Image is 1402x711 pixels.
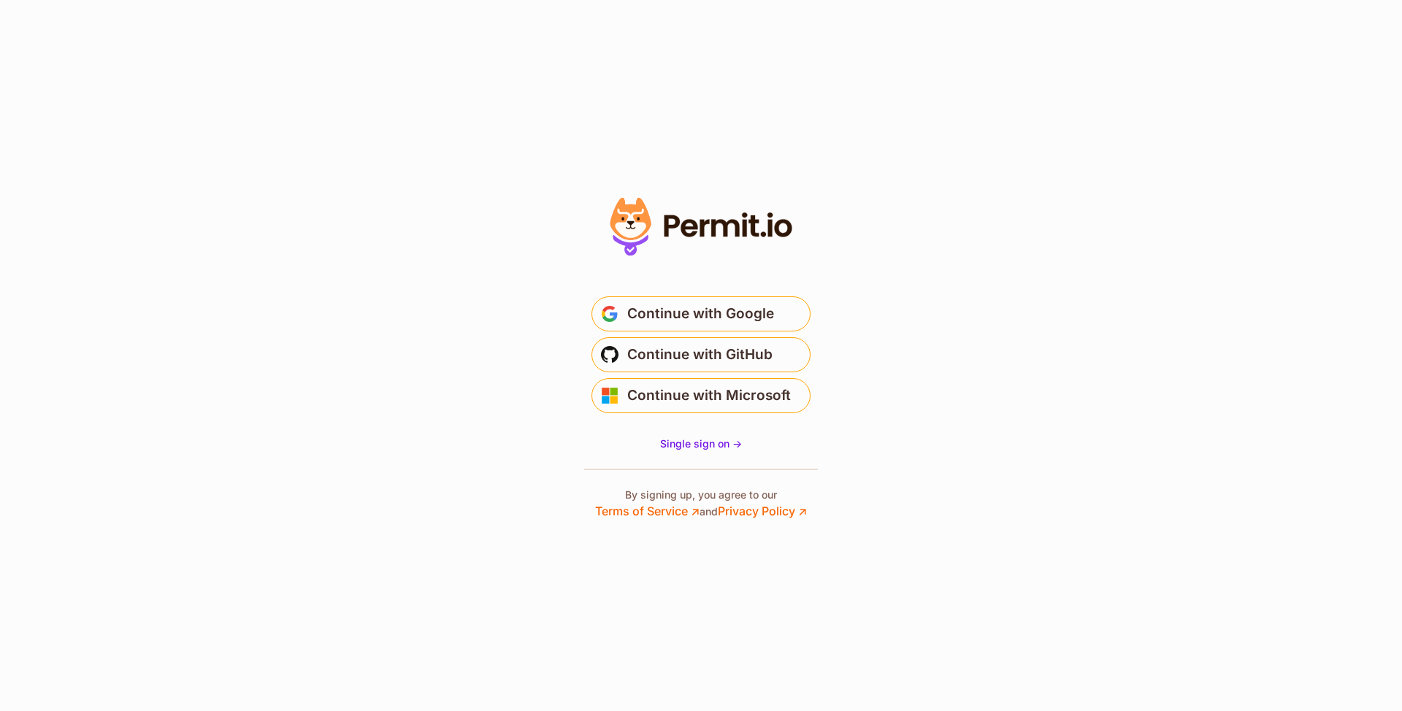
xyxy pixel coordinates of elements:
button: Continue with Microsoft [591,378,811,413]
span: Single sign on -> [660,437,742,450]
button: Continue with GitHub [591,337,811,372]
a: Terms of Service ↗ [595,504,700,518]
span: Continue with GitHub [627,343,773,366]
span: Continue with Microsoft [627,384,791,407]
p: By signing up, you agree to our and [595,488,807,520]
a: Single sign on -> [660,437,742,451]
button: Continue with Google [591,296,811,331]
span: Continue with Google [627,302,774,326]
a: Privacy Policy ↗ [718,504,807,518]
